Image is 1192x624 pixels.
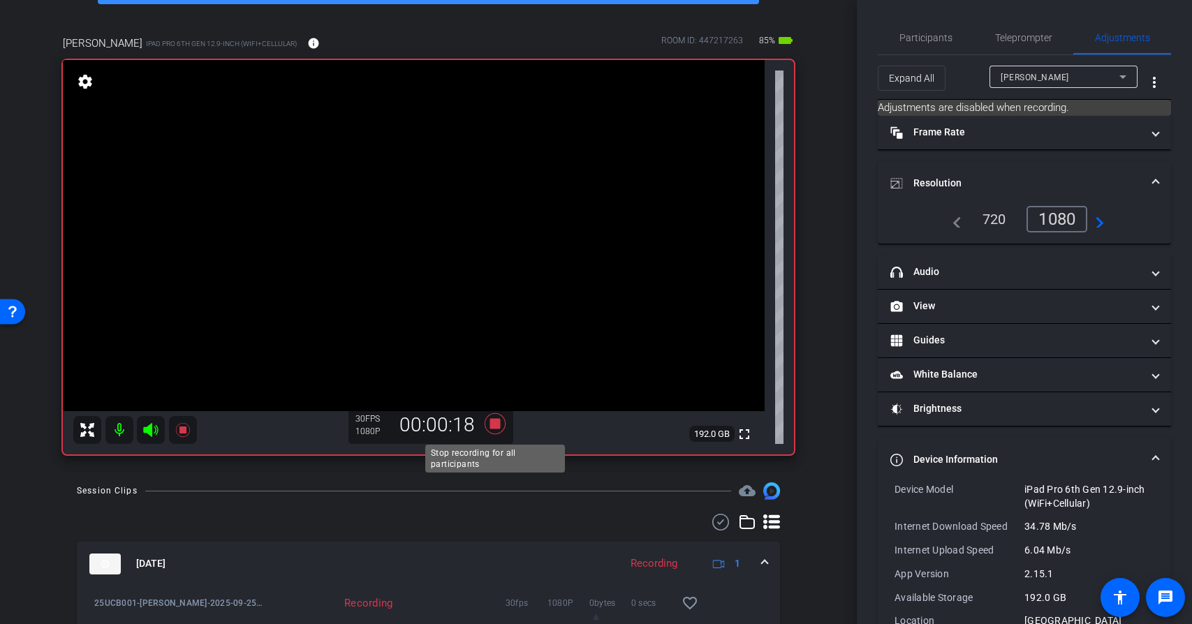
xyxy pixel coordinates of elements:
[94,596,265,610] span: 25UCB001-[PERSON_NAME]-2025-09-25-13-12-58-155-0
[890,333,1142,348] mat-panel-title: Guides
[895,567,1024,581] div: App Version
[631,596,673,610] span: 0 secs
[890,367,1142,382] mat-panel-title: White Balance
[682,595,698,611] mat-icon: favorite_border
[661,34,743,54] div: ROOM ID: 447217263
[878,255,1171,289] mat-expansion-panel-header: Audio
[739,482,756,499] mat-icon: cloud_upload
[890,176,1142,191] mat-panel-title: Resolution
[899,33,952,43] span: Participants
[689,426,735,443] span: 192.0 GB
[1087,211,1104,228] mat-icon: navigate_next
[146,38,297,49] span: iPad Pro 6th Gen 12.9-inch (WiFi+Cellular)
[75,73,95,90] mat-icon: settings
[889,65,934,91] span: Expand All
[1024,590,1154,604] div: 192.0 GB
[355,413,390,424] div: 30
[624,556,684,572] div: Recording
[890,401,1142,416] mat-panel-title: Brightness
[735,556,740,571] span: 1
[890,299,1142,313] mat-panel-title: View
[1146,74,1163,91] mat-icon: more_vert
[355,426,390,437] div: 1080P
[895,482,1024,510] div: Device Model
[1138,66,1171,99] button: More Options for Adjustments Panel
[736,426,753,443] mat-icon: fullscreen
[757,29,777,52] span: 85%
[878,358,1171,392] mat-expansion-panel-header: White Balance
[506,596,547,610] span: 30fps
[63,36,142,51] span: [PERSON_NAME]
[1024,567,1154,581] div: 2.15.1
[890,452,1142,467] mat-panel-title: Device Information
[1112,589,1128,606] mat-icon: accessibility
[77,542,780,586] mat-expansion-panel-header: thumb-nail[DATE]Recording1
[589,596,631,610] span: 0bytes
[878,206,1171,244] div: Resolution
[365,414,380,424] span: FPS
[1024,543,1154,557] div: 6.04 Mb/s
[890,125,1142,140] mat-panel-title: Frame Rate
[390,413,484,437] div: 00:00:18
[878,100,1171,116] mat-card: Adjustments are disabled when recording.
[77,484,138,498] div: Session Clips
[895,543,1024,557] div: Internet Upload Speed
[1024,519,1154,533] div: 34.78 Mb/s
[878,438,1171,482] mat-expansion-panel-header: Device Information
[763,482,780,499] img: Session clips
[895,519,1024,533] div: Internet Download Speed
[945,211,962,228] mat-icon: navigate_before
[777,32,794,49] mat-icon: battery_std
[1095,33,1150,43] span: Adjustments
[739,482,756,499] span: Destinations for your clips
[895,590,1024,604] div: Available Storage
[591,610,601,623] span: ▲
[265,596,399,610] div: Recording
[1157,589,1174,606] mat-icon: message
[878,324,1171,357] mat-expansion-panel-header: Guides
[995,33,1052,43] span: Teleprompter
[1024,482,1154,510] div: iPad Pro 6th Gen 12.9-inch (WiFi+Cellular)
[89,554,121,574] img: thumb-nail
[878,66,945,91] button: Expand All
[878,116,1171,149] mat-expansion-panel-header: Frame Rate
[547,596,589,610] span: 1080P
[890,265,1142,279] mat-panel-title: Audio
[878,392,1171,426] mat-expansion-panel-header: Brightness
[136,556,165,571] span: [DATE]
[425,445,565,473] div: Stop recording for all participants
[878,290,1171,323] mat-expansion-panel-header: View
[307,37,320,50] mat-icon: info
[878,161,1171,206] mat-expansion-panel-header: Resolution
[1001,73,1069,82] span: [PERSON_NAME]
